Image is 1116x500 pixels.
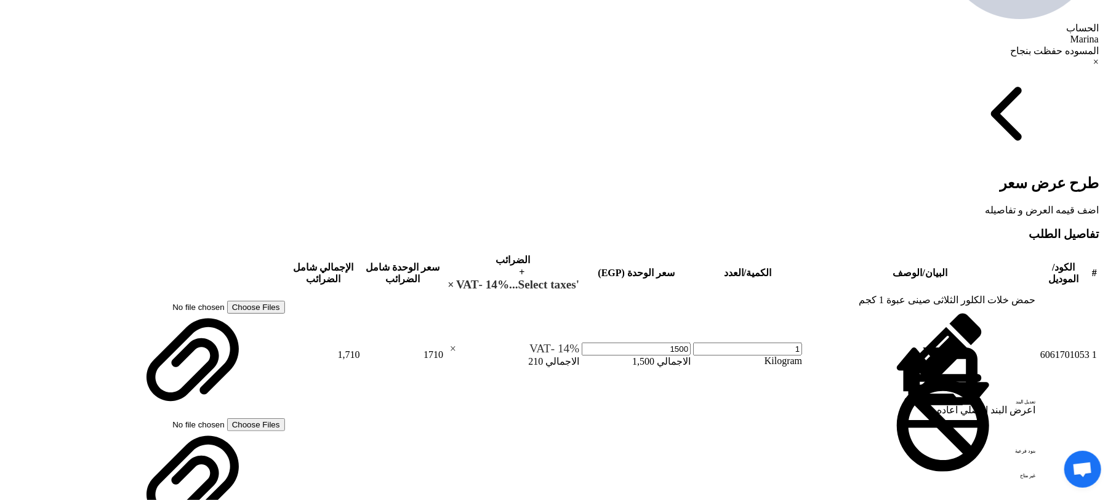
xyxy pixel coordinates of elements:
h2: طرح عرض سعر [5,175,1099,192]
th: سعر الوحدة شامل الضرائب [362,253,444,292]
span: Clear all [446,342,456,355]
td: 1 [1091,293,1098,416]
th: # [1091,253,1098,292]
span: 210 [528,356,543,367]
th: البيان/الوصف [804,253,1036,292]
span: + [519,267,524,277]
div: بنود فرعية [957,355,1035,379]
div: تعديل البند [957,306,1035,330]
span: Clear all [446,278,456,292]
th: الإجمالي شامل الضرائب [287,253,361,292]
div: Marina [5,34,1099,45]
span: 1,710 [338,349,360,360]
div: × [5,57,1099,68]
span: الاجمالي [657,356,691,367]
div: غير متاح [957,379,1035,404]
span: × [448,279,454,290]
span: × [450,343,456,354]
span: اعرض البند الاصلي [960,405,1035,415]
h3: تفاصيل الطلب [5,228,1099,241]
span: 1,500 [632,356,654,367]
span: Kilogram [765,355,802,366]
span: اعاده [937,405,958,415]
a: Open chat [1064,451,1101,488]
th: الكمية/العدد [692,253,803,292]
input: RFQ_STEP1.ITEMS.2.AMOUNT_TITLE [693,343,802,355]
div: الحساب [5,22,1099,34]
td: 1710 [362,293,444,416]
ng-select: VAT [446,342,579,355]
div: المسوده حفظت بنجاح [5,45,1099,57]
div: حمض خلات الكلور الثلاثى صينى عبوة 1 كجم [805,294,1035,306]
th: سعر الوحدة (EGP) [581,253,691,292]
th: الكود/الموديل [1037,253,1090,292]
div: اقترح بدائل [957,330,1035,355]
th: الضرائب [445,253,580,292]
input: أدخل سعر الوحدة [582,343,691,355]
span: الاجمالي [545,356,579,367]
td: 6061701053 [1037,293,1090,416]
div: اضف قيمه العرض و تفاصيله [5,204,1099,216]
